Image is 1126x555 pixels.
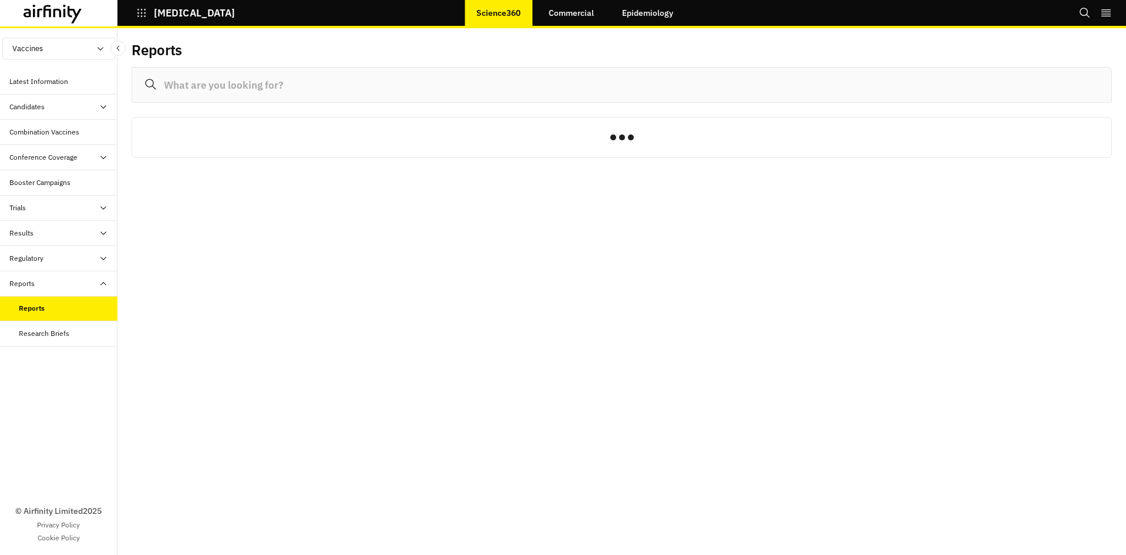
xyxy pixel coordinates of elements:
[9,203,26,213] div: Trials
[9,253,43,264] div: Regulatory
[476,8,520,18] p: Science360
[19,303,45,314] div: Reports
[9,102,45,112] div: Candidates
[9,76,68,87] div: Latest Information
[154,8,235,18] p: [MEDICAL_DATA]
[37,520,80,530] a: Privacy Policy
[9,177,70,188] div: Booster Campaigns
[132,67,1112,103] input: What are you looking for?
[38,533,80,543] a: Cookie Policy
[19,328,69,339] div: Research Briefs
[9,228,33,238] div: Results
[132,42,182,59] h2: Reports
[2,38,115,60] button: Vaccines
[110,41,126,56] button: Close Sidebar
[9,152,78,163] div: Conference Coverage
[9,127,79,137] div: Combination Vaccines
[15,505,102,517] p: © Airfinity Limited 2025
[136,3,235,23] button: [MEDICAL_DATA]
[1079,3,1091,23] button: Search
[9,278,35,289] div: Reports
